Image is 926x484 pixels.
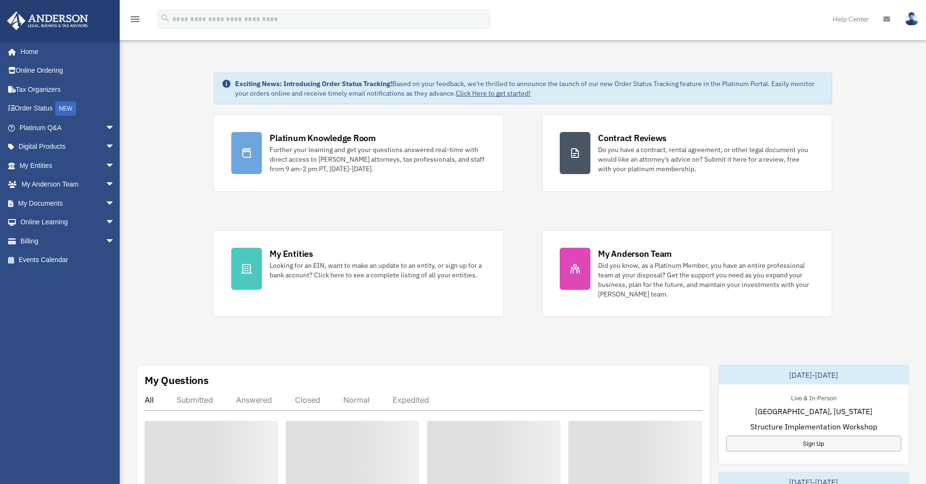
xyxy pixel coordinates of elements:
[598,132,666,144] div: Contract Reviews
[783,392,844,402] div: Live & In-Person
[7,137,129,156] a: Digital Productsarrow_drop_down
[55,101,76,116] div: NEW
[719,365,909,385] div: [DATE]-[DATE]
[105,194,124,213] span: arrow_drop_down
[598,248,672,260] div: My Anderson Team
[270,132,376,144] div: Platinum Knowledge Room
[160,13,170,23] i: search
[7,61,129,80] a: Online Ordering
[542,114,832,192] a: Contract Reviews Do you have a contract, rental agreement, or other legal document you would like...
[129,13,141,25] i: menu
[4,11,91,30] img: Anderson Advisors Platinum Portal
[145,395,154,405] div: All
[270,248,313,260] div: My Entities
[343,395,370,405] div: Normal
[750,421,877,432] span: Structure Implementation Workshop
[755,406,872,417] span: [GEOGRAPHIC_DATA], [US_STATE]
[7,194,129,213] a: My Documentsarrow_drop_down
[7,175,129,194] a: My Anderson Teamarrow_drop_down
[904,12,919,26] img: User Pic
[7,156,129,175] a: My Entitiesarrow_drop_down
[236,395,272,405] div: Answered
[235,79,824,98] div: Based on your feedback, we're thrilled to announce the launch of our new Order Status Tracking fe...
[7,213,129,232] a: Online Learningarrow_drop_down
[145,373,209,387] div: My Questions
[393,395,429,405] div: Expedited
[295,395,320,405] div: Closed
[214,230,504,317] a: My Entities Looking for an EIN, want to make an update to an entity, or sign up for a bank accoun...
[177,395,213,405] div: Submitted
[726,436,902,451] a: Sign Up
[456,89,531,98] a: Click Here to get started!
[235,79,392,88] strong: Exciting News: Introducing Order Status Tracking!
[105,118,124,138] span: arrow_drop_down
[214,114,504,192] a: Platinum Knowledge Room Further your learning and get your questions answered real-time with dire...
[105,175,124,195] span: arrow_drop_down
[105,231,124,251] span: arrow_drop_down
[270,145,486,174] div: Further your learning and get your questions answered real-time with direct access to [PERSON_NAM...
[7,99,129,119] a: Order StatusNEW
[7,80,129,99] a: Tax Organizers
[105,156,124,176] span: arrow_drop_down
[105,213,124,232] span: arrow_drop_down
[7,251,129,270] a: Events Calendar
[270,261,486,280] div: Looking for an EIN, want to make an update to an entity, or sign up for a bank account? Click her...
[129,17,141,25] a: menu
[542,230,832,317] a: My Anderson Team Did you know, as a Platinum Member, you have an entire professional team at your...
[105,137,124,157] span: arrow_drop_down
[598,261,814,299] div: Did you know, as a Platinum Member, you have an entire professional team at your disposal? Get th...
[7,118,129,137] a: Platinum Q&Aarrow_drop_down
[598,145,814,174] div: Do you have a contract, rental agreement, or other legal document you would like an attorney's ad...
[7,231,129,251] a: Billingarrow_drop_down
[7,42,124,61] a: Home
